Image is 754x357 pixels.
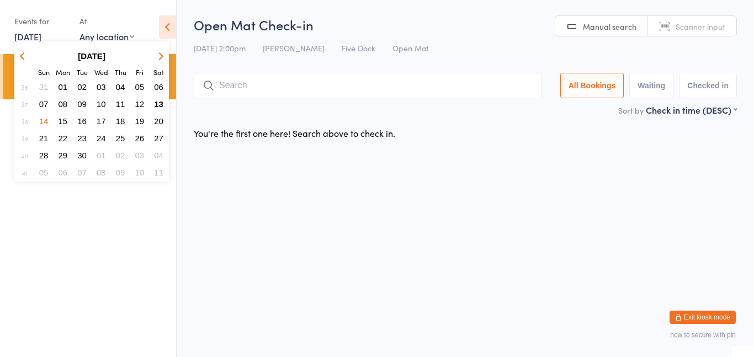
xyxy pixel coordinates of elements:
[112,165,129,180] button: 09
[56,67,70,77] small: Monday
[94,67,108,77] small: Wednesday
[670,311,736,324] button: Exit kiosk mode
[93,131,110,146] button: 24
[97,168,106,177] span: 08
[22,168,27,177] em: 41
[93,165,110,180] button: 08
[93,148,110,163] button: 01
[583,21,636,32] span: Manual search
[73,97,91,111] button: 09
[153,67,164,77] small: Saturday
[154,116,163,126] span: 20
[55,148,72,163] button: 29
[59,116,68,126] span: 15
[150,148,167,163] button: 04
[135,151,145,160] span: 03
[21,134,28,143] em: 39
[77,134,87,143] span: 23
[55,131,72,146] button: 22
[150,79,167,94] button: 06
[116,99,125,109] span: 11
[39,134,49,143] span: 21
[136,67,144,77] small: Friday
[77,168,87,177] span: 07
[618,105,644,116] label: Sort by
[38,67,50,77] small: Sunday
[59,151,68,160] span: 29
[135,168,145,177] span: 10
[342,42,375,54] span: Five Dock
[35,114,52,129] button: 14
[77,67,88,77] small: Tuesday
[73,114,91,129] button: 16
[115,67,126,77] small: Thursday
[150,165,167,180] button: 11
[93,97,110,111] button: 10
[78,51,105,61] strong: [DATE]
[79,12,134,30] div: At
[97,99,106,109] span: 10
[97,134,106,143] span: 24
[646,104,737,116] div: Check in time (DESC)
[77,116,87,126] span: 16
[73,148,91,163] button: 30
[116,151,125,160] span: 02
[154,134,163,143] span: 27
[116,82,125,92] span: 04
[135,99,145,109] span: 12
[194,15,737,34] h2: Open Mat Check-in
[392,42,428,54] span: Open Mat
[97,116,106,126] span: 17
[3,54,176,99] a: 2:00 -3:00 pmOpen Mat[PERSON_NAME]
[97,82,106,92] span: 03
[77,82,87,92] span: 02
[263,42,325,54] span: [PERSON_NAME]
[39,168,49,177] span: 05
[59,99,68,109] span: 08
[39,99,49,109] span: 07
[629,73,673,98] button: Waiting
[150,97,167,111] button: 13
[131,131,148,146] button: 26
[55,114,72,129] button: 15
[131,114,148,129] button: 19
[21,117,28,126] em: 38
[676,21,725,32] span: Scanner input
[21,100,28,109] em: 37
[59,168,68,177] span: 06
[194,42,246,54] span: [DATE] 2:00pm
[112,148,129,163] button: 02
[59,134,68,143] span: 22
[135,116,145,126] span: 19
[131,79,148,94] button: 05
[35,79,52,94] button: 31
[194,73,542,98] input: Search
[35,97,52,111] button: 07
[93,79,110,94] button: 03
[14,30,41,42] a: [DATE]
[39,116,49,126] span: 14
[73,165,91,180] button: 07
[97,151,106,160] span: 01
[679,73,737,98] button: Checked in
[39,82,49,92] span: 31
[35,148,52,163] button: 28
[112,131,129,146] button: 25
[154,82,163,92] span: 06
[73,131,91,146] button: 23
[21,151,28,160] em: 40
[14,12,68,30] div: Events for
[560,73,624,98] button: All Bookings
[116,134,125,143] span: 25
[135,82,145,92] span: 05
[154,168,163,177] span: 11
[39,151,49,160] span: 28
[116,116,125,126] span: 18
[150,114,167,129] button: 20
[112,79,129,94] button: 04
[55,79,72,94] button: 01
[154,151,163,160] span: 04
[77,151,87,160] span: 30
[55,165,72,180] button: 06
[35,131,52,146] button: 21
